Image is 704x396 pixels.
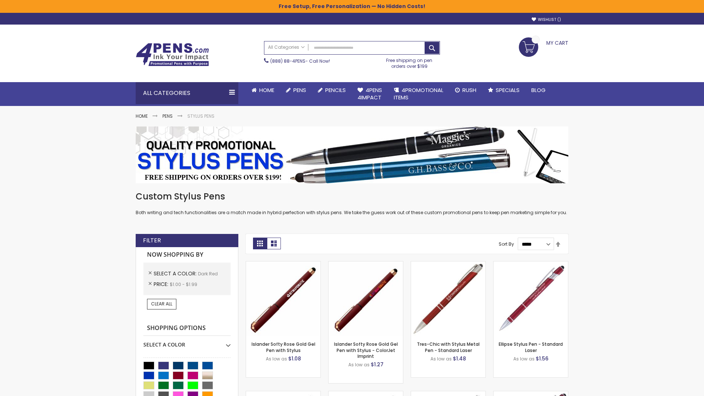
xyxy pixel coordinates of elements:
[136,43,209,66] img: 4Pens Custom Pens and Promotional Products
[453,355,466,362] span: $1.48
[525,82,551,98] a: Blog
[394,86,443,101] span: 4PROMOTIONAL ITEMS
[143,247,231,263] strong: Now Shopping by
[246,261,320,267] a: Islander Softy Rose Gold Gel Pen with Stylus-Dark Red
[266,356,287,362] span: As low as
[187,113,214,119] strong: Stylus Pens
[270,58,305,64] a: (888) 88-4PENS
[170,281,197,287] span: $1.00 - $1.99
[136,126,568,183] img: Stylus Pens
[136,82,238,104] div: All Categories
[259,86,274,94] span: Home
[411,261,485,336] img: Tres-Chic with Stylus Metal Pen - Standard Laser-Dark Red
[411,261,485,267] a: Tres-Chic with Stylus Metal Pen - Standard Laser-Dark Red
[162,113,173,119] a: Pens
[430,356,452,362] span: As low as
[293,86,306,94] span: Pens
[270,58,330,64] span: - Call Now!
[147,299,176,309] a: Clear All
[143,236,161,245] strong: Filter
[288,355,301,362] span: $1.08
[334,341,398,359] a: Islander Softy Rose Gold Gel Pen with Stylus - ColorJet Imprint
[325,86,346,94] span: Pencils
[388,82,449,106] a: 4PROMOTIONALITEMS
[462,86,476,94] span: Rush
[329,261,403,267] a: Islander Softy Rose Gold Gel Pen with Stylus - ColorJet Imprint-Dark Red
[312,82,352,98] a: Pencils
[154,280,170,288] span: Price
[136,191,568,202] h1: Custom Stylus Pens
[136,113,148,119] a: Home
[280,82,312,98] a: Pens
[136,191,568,216] div: Both writing and tech functionalities are a match made in hybrid perfection with stylus pens. We ...
[417,341,480,353] a: Tres-Chic with Stylus Metal Pen - Standard Laser
[499,341,563,353] a: Ellipse Stylus Pen - Standard Laser
[329,261,403,336] img: Islander Softy Rose Gold Gel Pen with Stylus - ColorJet Imprint-Dark Red
[357,86,382,101] span: 4Pens 4impact
[494,261,568,267] a: Ellipse Stylus Pen - Standard Laser-Dark Red
[536,355,549,362] span: $1.56
[264,41,308,54] a: All Categories
[151,301,172,307] span: Clear All
[246,261,320,336] img: Islander Softy Rose Gold Gel Pen with Stylus-Dark Red
[513,356,535,362] span: As low as
[494,261,568,336] img: Ellipse Stylus Pen - Standard Laser-Dark Red
[143,320,231,336] strong: Shopping Options
[252,341,315,353] a: Islander Softy Rose Gold Gel Pen with Stylus
[532,17,561,22] a: Wishlist
[348,362,370,368] span: As low as
[352,82,388,106] a: 4Pens4impact
[482,82,525,98] a: Specials
[198,271,218,277] span: Dark Red
[371,361,384,368] span: $1.27
[143,336,231,348] div: Select A Color
[496,86,520,94] span: Specials
[531,86,546,94] span: Blog
[154,270,198,277] span: Select A Color
[499,241,514,247] label: Sort By
[449,82,482,98] a: Rush
[253,238,267,249] strong: Grid
[268,44,305,50] span: All Categories
[379,55,440,69] div: Free shipping on pen orders over $199
[246,82,280,98] a: Home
